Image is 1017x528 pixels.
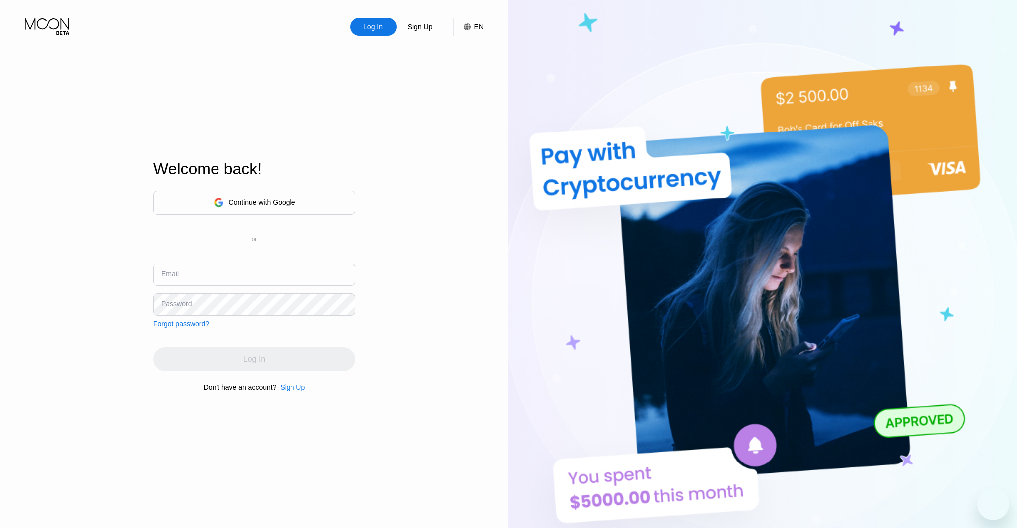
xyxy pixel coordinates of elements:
div: Log In [350,18,397,36]
div: Email [161,270,179,278]
div: Log In [363,22,384,32]
div: Welcome back! [153,160,355,178]
div: Continue with Google [153,191,355,215]
div: EN [453,18,484,36]
div: or [252,236,257,243]
div: EN [474,23,484,31]
div: Sign Up [276,383,305,391]
div: Sign Up [397,18,443,36]
div: Password [161,300,192,308]
div: Forgot password? [153,320,209,328]
div: Continue with Google [229,198,295,206]
div: Don't have an account? [204,383,277,391]
iframe: Button to launch messaging window [977,488,1009,520]
div: Sign Up [407,22,434,32]
div: Sign Up [280,383,305,391]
